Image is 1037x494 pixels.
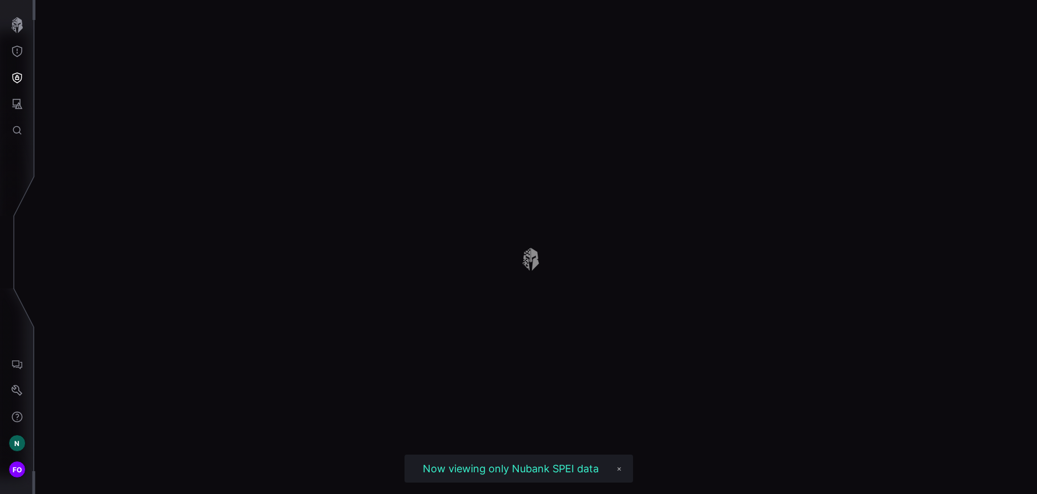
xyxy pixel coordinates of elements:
[1,430,34,456] button: N
[13,464,22,476] span: FO
[1,456,34,483] button: FO
[423,462,599,475] div: Now viewing only Nubank SPEI data
[14,437,19,449] span: N
[611,461,627,476] button: ✕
